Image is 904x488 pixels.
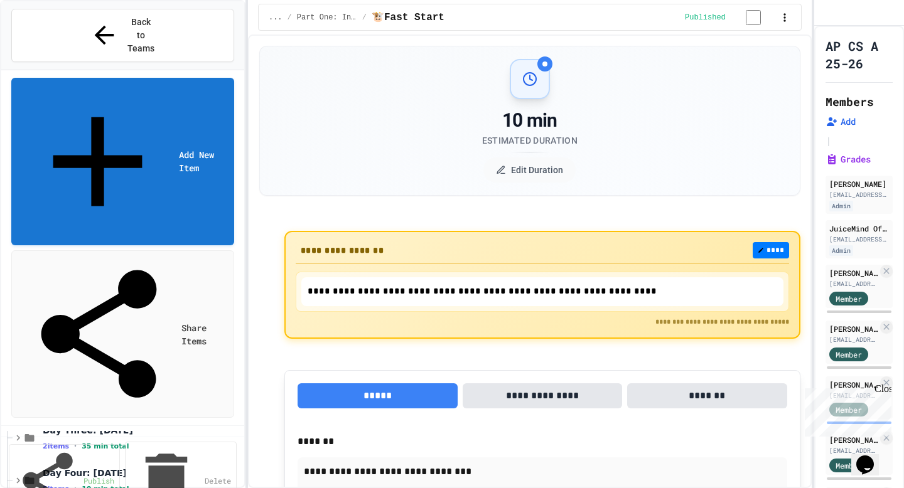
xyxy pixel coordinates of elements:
[826,115,856,128] button: Add
[372,10,444,25] span: 🐮Fast Start
[829,223,889,234] div: JuiceMind Official
[269,13,282,23] span: ...
[11,250,234,418] a: Share Items
[11,78,234,245] a: Add New Item
[685,9,776,25] div: Content is published and visible to students
[297,13,357,23] span: Part One: Intro
[829,245,853,256] div: Admin
[5,5,87,80] div: Chat with us now!Close
[836,293,862,304] span: Member
[836,349,862,360] span: Member
[829,434,878,445] div: [PERSON_NAME]
[826,153,871,166] button: Grades
[829,235,889,244] div: [EMAIL_ADDRESS][DOMAIN_NAME]
[288,13,292,23] span: /
[685,13,726,23] span: Published
[829,279,878,289] div: [EMAIL_ADDRESS][DOMAIN_NAME]
[731,10,776,25] input: publish toggle
[482,109,578,132] div: 10 min
[11,9,234,62] button: Back to Teams
[829,379,878,390] div: [PERSON_NAME]
[829,335,878,344] div: [EMAIL_ADDRESS][DOMAIN_NAME]
[483,157,576,183] button: Edit Duration
[43,425,242,436] span: Day Three: [DATE]
[851,438,891,475] iframe: chat widget
[829,446,878,455] div: [EMAIL_ADDRESS][DOMAIN_NAME]
[800,383,891,437] iframe: chat widget
[836,460,862,471] span: Member
[826,93,874,110] h2: Members
[362,13,367,23] span: /
[482,134,578,147] div: Estimated Duration
[126,16,156,55] span: Back to Teams
[829,201,853,211] div: Admin
[826,133,832,148] span: |
[829,267,878,278] div: [PERSON_NAME]
[829,323,878,334] div: [PERSON_NAME]
[826,37,883,72] h1: AP CS A 25-26
[829,178,889,189] div: [PERSON_NAME]
[829,190,889,199] div: [EMAIL_ADDRESS][PERSON_NAME][DOMAIN_NAME]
